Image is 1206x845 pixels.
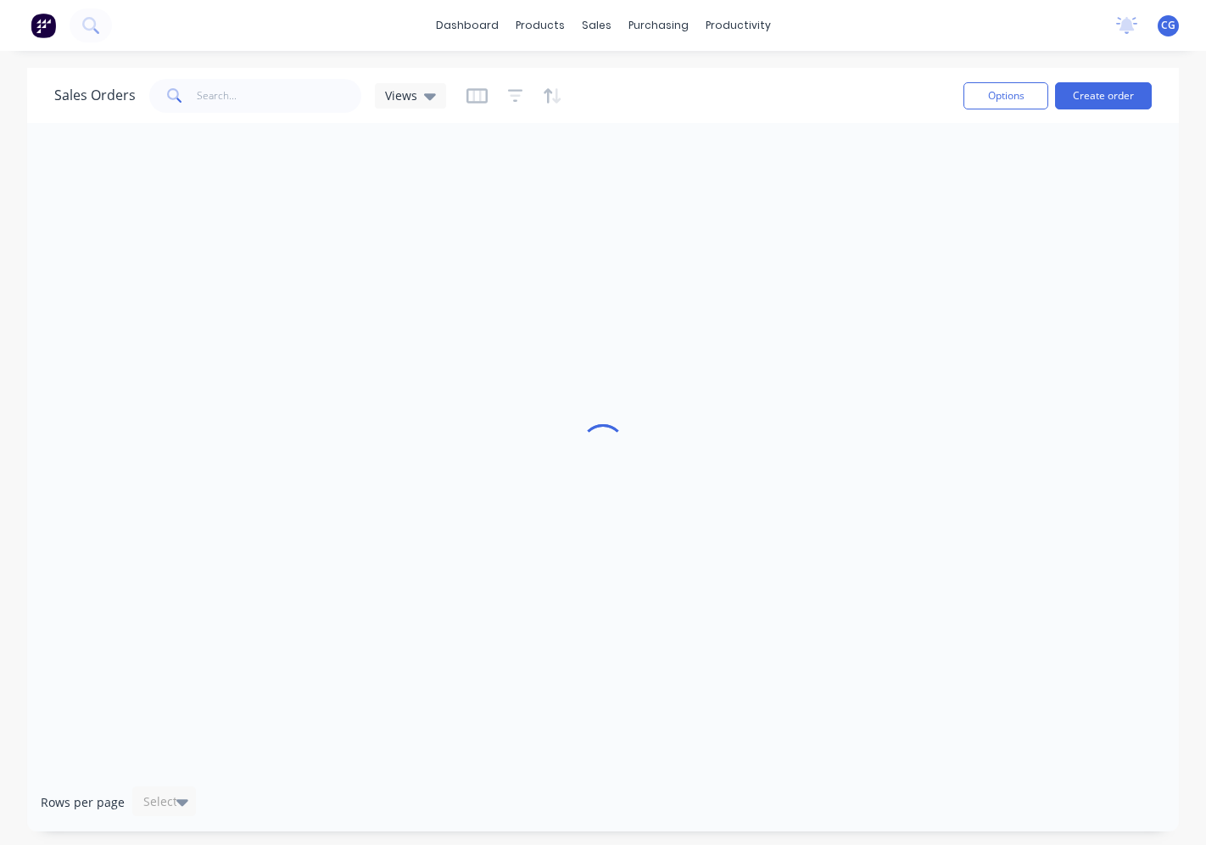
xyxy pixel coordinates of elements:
[197,79,362,113] input: Search...
[427,13,507,38] a: dashboard
[620,13,697,38] div: purchasing
[1161,18,1175,33] span: CG
[31,13,56,38] img: Factory
[573,13,620,38] div: sales
[54,87,136,104] h1: Sales Orders
[41,794,125,811] span: Rows per page
[963,82,1048,109] button: Options
[697,13,779,38] div: productivity
[385,87,417,104] span: Views
[1055,82,1152,109] button: Create order
[507,13,573,38] div: products
[143,793,187,810] div: Select...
